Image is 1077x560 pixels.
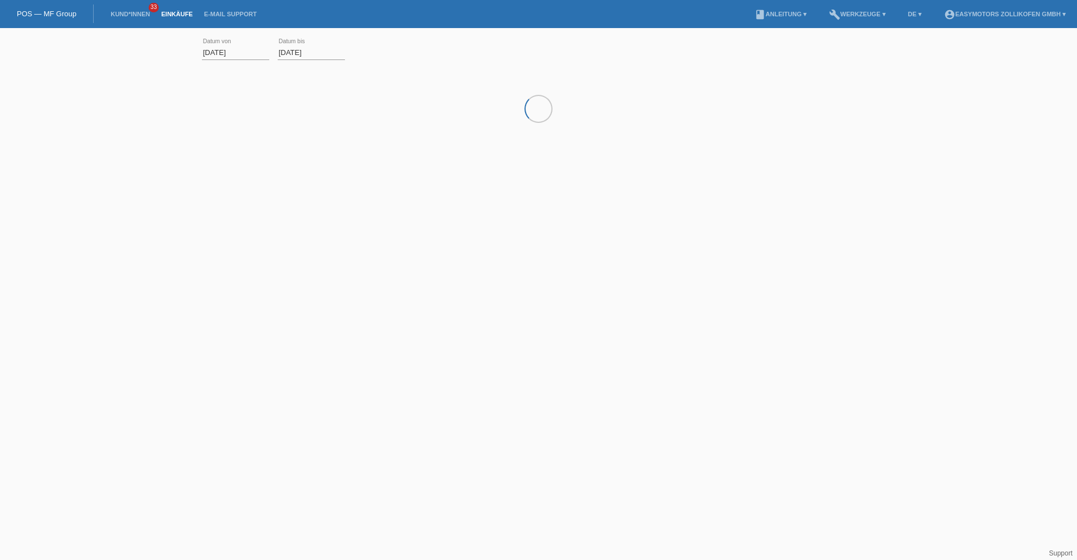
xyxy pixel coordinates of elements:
[903,11,927,17] a: DE ▾
[749,11,812,17] a: bookAnleitung ▾
[944,9,955,20] i: account_circle
[199,11,263,17] a: E-Mail Support
[938,11,1071,17] a: account_circleEasymotors Zollikofen GmbH ▾
[1049,549,1073,557] a: Support
[754,9,766,20] i: book
[105,11,155,17] a: Kund*innen
[829,9,840,20] i: build
[17,10,76,18] a: POS — MF Group
[149,3,159,12] span: 33
[823,11,891,17] a: buildWerkzeuge ▾
[155,11,198,17] a: Einkäufe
